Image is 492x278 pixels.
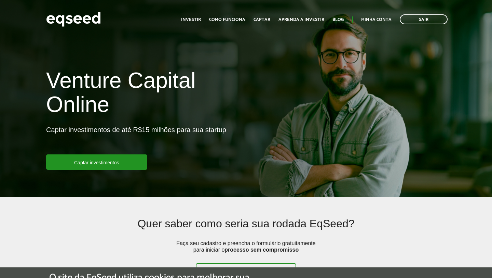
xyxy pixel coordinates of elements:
a: Sair [400,14,448,24]
a: Aprenda a investir [278,17,324,22]
h2: Quer saber como seria sua rodada EqSeed? [87,218,405,240]
strong: processo sem compromisso [224,247,299,253]
img: EqSeed [46,10,101,28]
a: Captar [254,17,270,22]
a: Minha conta [361,17,392,22]
a: Como funciona [209,17,245,22]
a: Investir [181,17,201,22]
a: Captar investimentos [46,154,147,170]
p: Faça seu cadastro e preencha o formulário gratuitamente para iniciar o [174,240,318,263]
p: Captar investimentos de até R$15 milhões para sua startup [46,126,226,154]
h1: Venture Capital Online [46,68,241,120]
a: Blog [332,17,344,22]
